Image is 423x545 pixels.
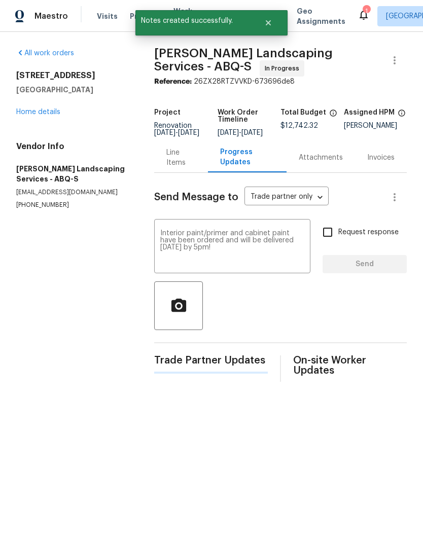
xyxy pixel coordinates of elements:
span: The hpm assigned to this work order. [398,109,406,122]
span: Projects [130,11,161,21]
h5: [PERSON_NAME] Landscaping Services - ABQ-S [16,164,130,184]
div: Progress Updates [220,147,274,167]
div: Trade partner only [244,189,329,206]
div: [PERSON_NAME] [344,122,407,129]
span: Visits [97,11,118,21]
div: Invoices [367,153,395,163]
span: On-site Worker Updates [293,355,407,376]
span: $12,742.32 [280,122,318,129]
h5: Total Budget [280,109,326,116]
span: - [218,129,263,136]
span: - [154,129,199,136]
a: All work orders [16,50,74,57]
span: Maestro [34,11,68,21]
a: Home details [16,108,60,116]
h5: Project [154,109,181,116]
span: [DATE] [218,129,239,136]
h2: [STREET_ADDRESS] [16,70,130,81]
span: The total cost of line items that have been proposed by Opendoor. This sum includes line items th... [329,109,337,122]
span: Send Message to [154,192,238,202]
textarea: Interior paint/primer and cabinet paint have been ordered and will be delivered [DATE] by 5pm! [160,230,304,265]
span: Request response [338,227,399,238]
span: Work Orders [173,6,199,26]
h5: [GEOGRAPHIC_DATA] [16,85,130,95]
p: [PHONE_NUMBER] [16,201,130,209]
span: [DATE] [241,129,263,136]
span: [DATE] [154,129,175,136]
div: 1 [363,6,370,16]
span: Trade Partner Updates [154,355,268,366]
span: Notes created successfully. [135,10,252,31]
b: Reference: [154,78,192,85]
span: [PERSON_NAME] Landscaping Services - ABQ-S [154,47,333,72]
span: Renovation [154,122,199,136]
span: In Progress [265,63,303,74]
span: Geo Assignments [297,6,345,26]
h4: Vendor Info [16,141,130,152]
h5: Work Order Timeline [218,109,280,123]
div: Line Items [166,148,196,168]
div: 26ZX28RTZVVKD-673696de8 [154,77,407,87]
div: Attachments [299,153,343,163]
h5: Assigned HPM [344,109,395,116]
p: [EMAIL_ADDRESS][DOMAIN_NAME] [16,188,130,197]
span: [DATE] [178,129,199,136]
button: Close [252,13,285,33]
